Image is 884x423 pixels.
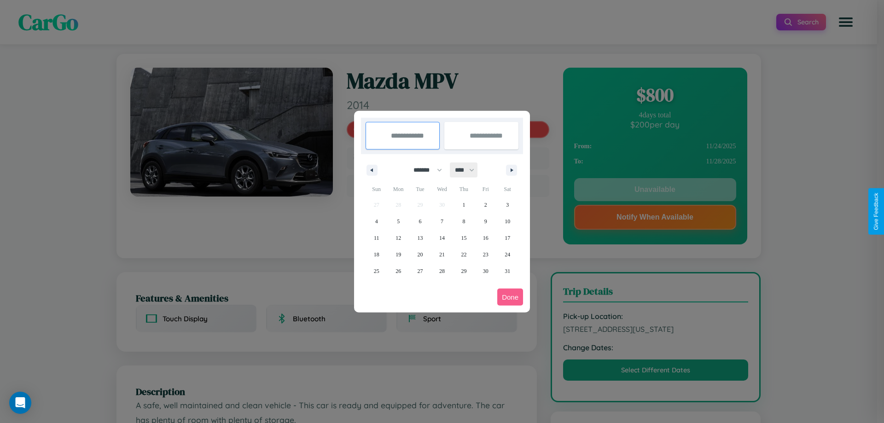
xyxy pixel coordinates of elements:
span: 31 [505,263,510,279]
span: 5 [397,213,400,230]
button: 15 [453,230,475,246]
span: Tue [409,182,431,197]
span: 10 [505,213,510,230]
span: 4 [375,213,378,230]
button: 5 [387,213,409,230]
button: 7 [431,213,453,230]
button: 1 [453,197,475,213]
span: 8 [462,213,465,230]
button: 8 [453,213,475,230]
span: Fri [475,182,496,197]
span: 13 [418,230,423,246]
span: Wed [431,182,453,197]
span: 3 [506,197,509,213]
button: 20 [409,246,431,263]
button: 24 [497,246,518,263]
span: 20 [418,246,423,263]
span: 6 [419,213,422,230]
span: 24 [505,246,510,263]
button: 2 [475,197,496,213]
button: 10 [497,213,518,230]
div: Give Feedback [873,193,879,230]
button: 23 [475,246,496,263]
span: 19 [395,246,401,263]
div: Open Intercom Messenger [9,392,31,414]
span: 2 [484,197,487,213]
button: Done [497,289,523,306]
span: 14 [439,230,445,246]
span: Mon [387,182,409,197]
span: 15 [461,230,466,246]
span: Sat [497,182,518,197]
button: 9 [475,213,496,230]
button: 29 [453,263,475,279]
span: 1 [462,197,465,213]
span: 27 [418,263,423,279]
button: 11 [366,230,387,246]
span: 11 [374,230,379,246]
button: 26 [387,263,409,279]
button: 16 [475,230,496,246]
span: Thu [453,182,475,197]
span: 7 [441,213,443,230]
button: 14 [431,230,453,246]
button: 4 [366,213,387,230]
button: 13 [409,230,431,246]
button: 3 [497,197,518,213]
button: 25 [366,263,387,279]
button: 28 [431,263,453,279]
button: 31 [497,263,518,279]
button: 22 [453,246,475,263]
span: 17 [505,230,510,246]
span: 25 [374,263,379,279]
span: 29 [461,263,466,279]
button: 18 [366,246,387,263]
span: 16 [483,230,489,246]
span: 21 [439,246,445,263]
span: 26 [395,263,401,279]
span: Sun [366,182,387,197]
span: 9 [484,213,487,230]
button: 21 [431,246,453,263]
button: 12 [387,230,409,246]
button: 17 [497,230,518,246]
span: 22 [461,246,466,263]
button: 27 [409,263,431,279]
button: 30 [475,263,496,279]
span: 28 [439,263,445,279]
span: 30 [483,263,489,279]
button: 6 [409,213,431,230]
button: 19 [387,246,409,263]
span: 18 [374,246,379,263]
span: 12 [395,230,401,246]
span: 23 [483,246,489,263]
